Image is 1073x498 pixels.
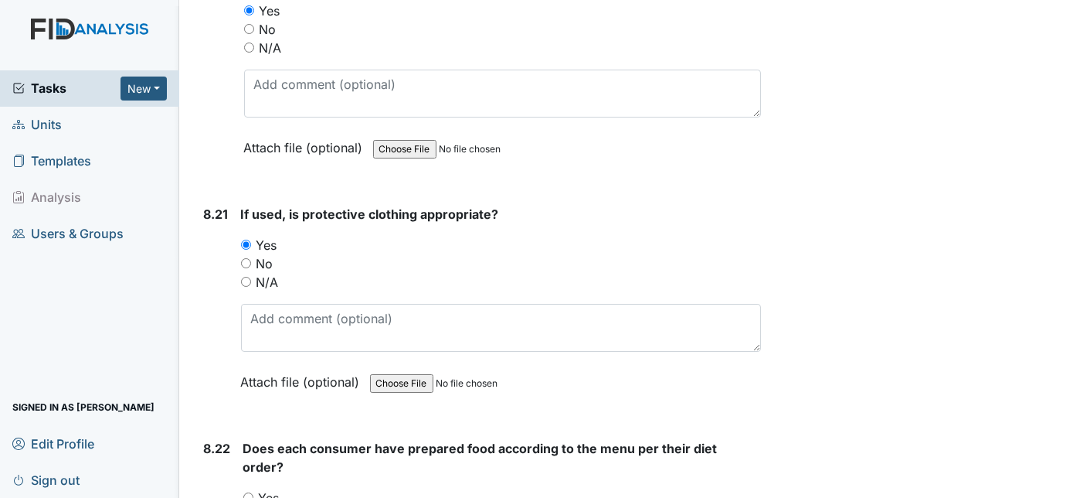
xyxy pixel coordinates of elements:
label: Yes [256,236,277,254]
span: If used, is protective clothing appropriate? [241,206,499,222]
input: N/A [241,277,251,287]
span: Signed in as [PERSON_NAME] [12,395,154,419]
label: Attach file (optional) [241,364,366,391]
label: 8.22 [204,439,231,458]
input: N/A [244,43,254,53]
input: Yes [244,5,254,15]
span: Edit Profile [12,431,94,455]
label: No [260,20,277,39]
label: Yes [260,2,280,20]
span: Users & Groups [12,222,124,246]
input: No [241,258,251,268]
input: Yes [241,240,251,250]
label: N/A [256,273,279,292]
label: No [256,254,273,273]
label: 8.21 [204,205,229,223]
button: New [121,77,167,101]
span: Units [12,113,62,137]
span: Templates [12,149,91,173]
label: Attach file (optional) [244,130,369,157]
label: N/A [260,39,282,57]
a: Tasks [12,79,121,97]
span: Does each consumer have prepared food according to the menu per their diet order? [243,441,718,475]
span: Sign out [12,468,80,492]
input: No [244,24,254,34]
